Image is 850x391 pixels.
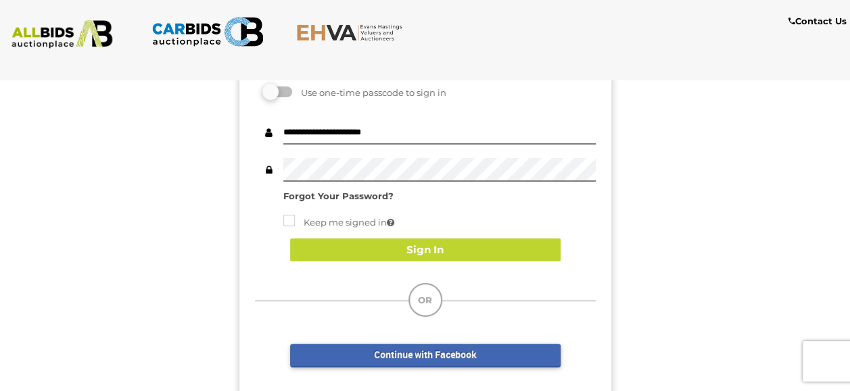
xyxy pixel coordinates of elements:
[283,190,394,201] a: Forgot Your Password?
[151,14,264,50] img: CARBIDS.com.au
[408,283,442,317] div: OR
[788,16,847,26] b: Contact Us
[290,344,561,367] a: Continue with Facebook
[788,14,850,29] a: Contact Us
[6,20,118,49] img: ALLBIDS.com.au
[296,24,408,41] img: EHVA.com.au
[283,215,394,230] label: Keep me signed in
[294,87,446,98] span: Use one-time passcode to sign in
[290,238,561,262] button: Sign In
